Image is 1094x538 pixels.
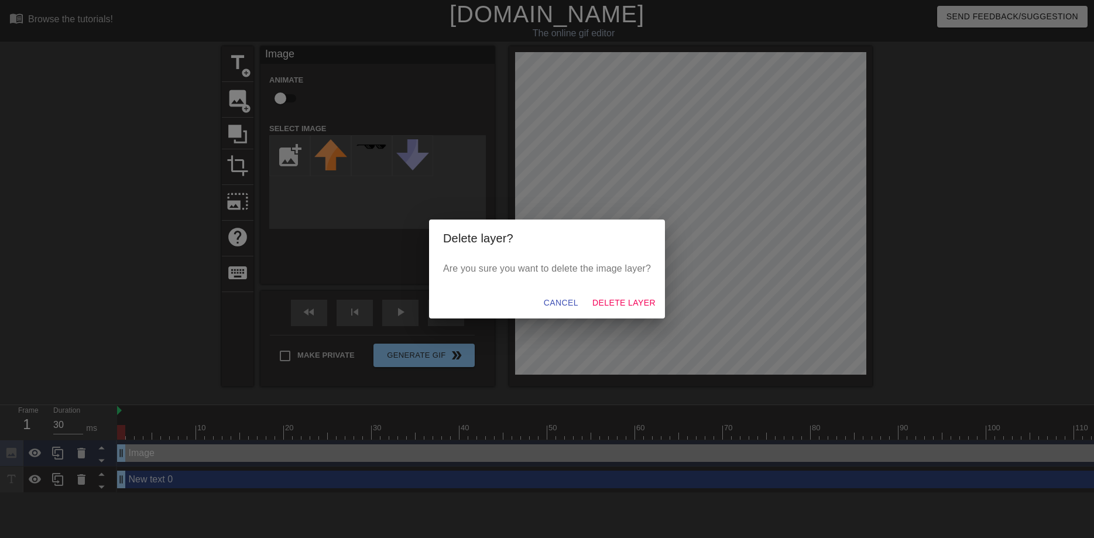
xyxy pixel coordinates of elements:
span: Cancel [544,296,578,310]
button: Cancel [539,292,583,314]
button: Delete Layer [588,292,660,314]
span: Delete Layer [592,296,656,310]
p: Are you sure you want to delete the image layer? [443,262,651,276]
h2: Delete layer? [443,229,651,248]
